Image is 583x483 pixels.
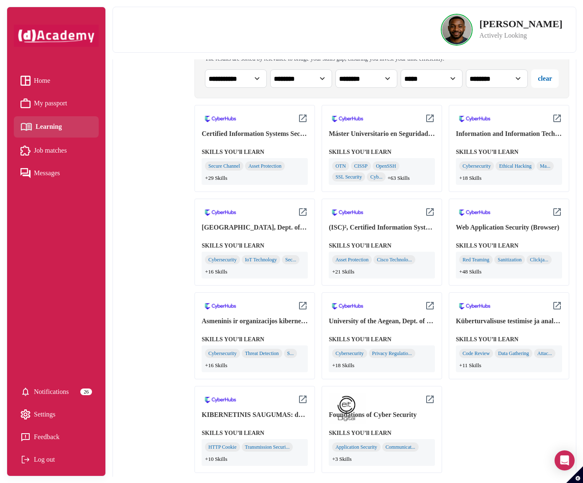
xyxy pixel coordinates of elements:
img: icon [298,394,308,404]
img: icon [329,206,366,220]
button: Set cookie preferences [566,466,583,483]
div: OpenSSH [373,161,399,171]
img: Profile [442,15,471,44]
div: Privacy Regulatio... [369,349,415,358]
img: icon [552,113,562,123]
a: Messages iconMessages [20,167,92,179]
p: [PERSON_NAME] [479,19,563,29]
a: Job matches iconJob matches [20,144,92,157]
div: Clickja... [527,255,552,264]
a: Home iconHome [20,74,92,87]
img: icon [329,112,366,126]
span: +16 Skills [205,266,227,278]
img: icon [425,207,435,217]
a: My passport iconMy passport [20,97,92,110]
img: icon [425,301,435,311]
span: Messages [34,167,60,179]
div: Cybersecurity [459,161,494,171]
div: SKILLS YOU’ll LEARN [329,146,435,158]
div: KIBERNETINIS SAUGUMAS: darbe ir kasdienybėje [202,409,308,421]
img: Messages icon [20,168,31,178]
img: icon [202,206,239,220]
img: icon [329,393,366,424]
div: Red Teaming [459,255,493,264]
span: Learning [36,120,62,133]
img: icon [425,113,435,123]
div: SKILLS YOU’ll LEARN [329,334,435,345]
div: Cybersecurity [205,255,240,264]
img: Home icon [20,76,31,86]
div: SKILLS YOU’ll LEARN [202,334,308,345]
img: feedback [20,432,31,442]
img: icon [298,113,308,123]
img: icon [329,299,366,313]
div: Data Gathering [495,349,532,358]
div: Web Application Security (Browser) [456,222,562,233]
div: Máster Universitario en Seguridad de las Tecnologías de la Información y las Comunicaciones [329,128,435,140]
span: Home [34,74,50,87]
img: icon [456,299,494,313]
p: Actively Looking [479,31,563,41]
div: SKILLS YOU’ll LEARN [456,240,562,252]
div: Certified Information Systems Security Professional (CISSP) [202,128,308,140]
img: icon [202,393,239,407]
span: +18 Skills [459,172,481,184]
img: icon [552,301,562,311]
img: icon [202,299,239,313]
span: +18 Skills [332,360,354,371]
div: SKILLS YOU’ll LEARN [329,427,435,439]
div: Open Intercom Messenger [555,450,575,470]
div: SKILLS YOU’ll LEARN [329,240,435,252]
span: +16 Skills [205,360,227,371]
div: Küberturvalisuse testimise ja analüütika koolitus [456,315,562,327]
div: Sec... [282,255,299,264]
div: Transmission Securi... [242,442,293,452]
span: Settings [34,408,56,421]
img: Log out [20,455,31,465]
div: SKILLS YOU’ll LEARN [202,240,308,252]
div: Log out [20,453,92,466]
div: Ma... [537,161,554,171]
div: Secure Channel [205,161,243,171]
span: +3 Skills [332,453,352,465]
img: icon [425,394,435,404]
span: +10 Skills [205,453,227,465]
img: setting [20,387,31,397]
div: SKILLS YOU’ll LEARN [202,427,308,439]
div: SSL Security [332,172,365,181]
div: The results are sorted by relevance to bridge your skills gap, ensuring you invest your time effi... [205,56,444,63]
div: CISSP [351,161,371,171]
img: icon [456,112,494,126]
div: Cisco Technolo... [373,255,415,264]
div: SKILLS YOU’ll LEARN [202,146,308,158]
div: Asmeninis ir organizacijos kibernetinis saugumas [202,315,308,327]
span: +21 Skills [332,266,354,278]
img: Job matches icon [20,146,31,156]
div: OTN [332,161,349,171]
img: icon [298,207,308,217]
div: S... [284,349,297,358]
img: icon [552,207,562,217]
div: SKILLS YOU’ll LEARN [456,146,562,158]
img: setting [20,409,31,419]
div: Threat Detection [242,349,282,358]
span: Job matches [34,144,67,157]
div: Code Review [459,349,493,358]
div: Ethical Hacking [496,161,535,171]
span: +11 Skills [459,360,481,371]
div: University of the Aegean, Dept. of Information & Communication Systems Engineering | Postgraduate... [329,315,435,327]
div: Attac... [534,349,555,358]
div: clear [538,73,552,84]
div: Sanitization [494,255,525,264]
div: Application Security [332,442,381,452]
img: My passport icon [20,98,31,108]
div: Foundations of Cyber Security [329,409,435,421]
img: Learning icon [20,120,32,134]
img: icon [298,301,308,311]
div: Communicat... [382,442,419,452]
div: Asset Protection [245,161,285,171]
div: HTTP Cookie [205,442,240,452]
div: Asset Protection [332,255,372,264]
span: +48 Skills [459,266,481,278]
div: Information and Information Technologies Security [456,128,562,140]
